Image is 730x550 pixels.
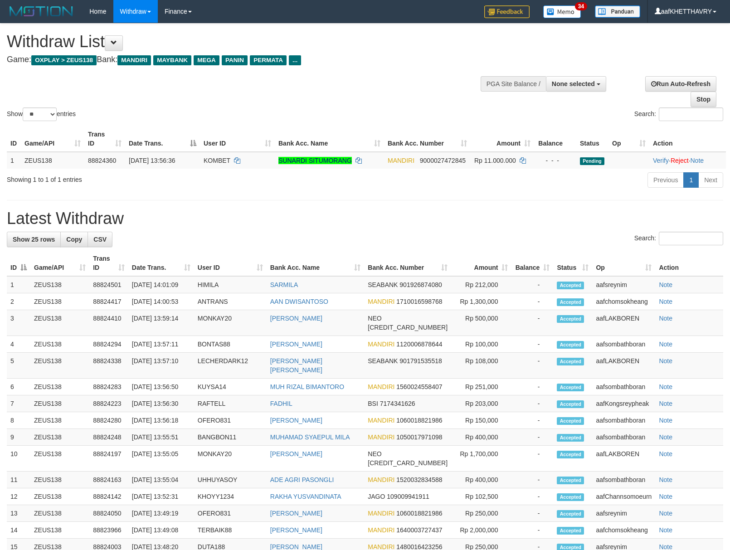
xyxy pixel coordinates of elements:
[270,298,328,305] a: AAN DWISANTOSO
[683,172,699,188] a: 1
[128,395,194,412] td: [DATE] 13:56:30
[659,476,672,483] a: Note
[451,488,511,505] td: Rp 102,500
[511,336,553,353] td: -
[649,126,726,152] th: Action
[659,510,672,517] a: Note
[368,450,381,458] span: NEO
[534,126,576,152] th: Balance
[511,250,553,276] th: Balance: activate to sort column ascending
[557,315,584,323] span: Accepted
[30,446,89,472] td: ZEUS138
[270,383,344,390] a: MUH RIZAL BIMANTORO
[511,412,553,429] td: -
[592,395,655,412] td: aafKongsreypheak
[592,472,655,488] td: aafsombathboran
[608,126,649,152] th: Op: activate to sort column ascending
[511,522,553,539] td: -
[7,55,477,64] h4: Game: Bank:
[270,281,298,288] a: SARMILA
[592,505,655,522] td: aafsreynim
[7,107,76,121] label: Show entries
[128,379,194,395] td: [DATE] 13:56:50
[451,353,511,379] td: Rp 108,000
[128,522,194,539] td: [DATE] 13:49:08
[557,384,584,391] span: Accepted
[7,488,30,505] td: 12
[129,157,175,164] span: [DATE] 13:56:36
[659,232,723,245] input: Search:
[21,126,84,152] th: Game/API: activate to sort column ascending
[7,171,297,184] div: Showing 1 to 1 of 1 entries
[396,383,442,390] span: Copy 1560024558407 to clipboard
[368,417,394,424] span: MANDIRI
[576,126,608,152] th: Status
[557,434,584,442] span: Accepted
[89,379,128,395] td: 88824283
[7,522,30,539] td: 14
[21,152,84,169] td: ZEUS138
[557,417,584,425] span: Accepted
[270,400,292,407] a: FADHIL
[270,341,322,348] a: [PERSON_NAME]
[128,472,194,488] td: [DATE] 13:55:04
[194,446,267,472] td: MONKAY20
[194,379,267,395] td: KUYSA14
[368,433,394,441] span: MANDIRI
[88,157,116,164] span: 88824360
[30,395,89,412] td: ZEUS138
[89,310,128,336] td: 88824410
[30,276,89,293] td: ZEUS138
[270,493,341,500] a: RAKHA YUSVANDINATA
[484,5,530,18] img: Feedback.jpg
[368,357,398,365] span: SEABANK
[546,76,606,92] button: None selected
[659,341,672,348] a: Note
[194,429,267,446] td: BANGBON11
[30,379,89,395] td: ZEUS138
[451,429,511,446] td: Rp 400,000
[592,488,655,505] td: aafChannsomoeurn
[89,488,128,505] td: 88824142
[451,505,511,522] td: Rp 250,000
[7,505,30,522] td: 13
[194,250,267,276] th: User ID: activate to sort column ascending
[380,400,415,407] span: Copy 7174341626 to clipboard
[368,281,398,288] span: SEABANK
[30,250,89,276] th: Game/API: activate to sort column ascending
[592,446,655,472] td: aafLAKBOREN
[368,493,385,500] span: JAGO
[451,522,511,539] td: Rp 2,000,000
[557,451,584,458] span: Accepted
[511,446,553,472] td: -
[368,476,394,483] span: MANDIRI
[451,336,511,353] td: Rp 100,000
[575,2,587,10] span: 34
[396,298,442,305] span: Copy 1710016598768 to clipboard
[30,505,89,522] td: ZEUS138
[250,55,287,65] span: PERMATA
[451,472,511,488] td: Rp 400,000
[30,310,89,336] td: ZEUS138
[7,152,21,169] td: 1
[396,433,442,441] span: Copy 1050017971098 to clipboard
[7,5,76,18] img: MOTION_logo.png
[384,126,471,152] th: Bank Acc. Number: activate to sort column ascending
[89,429,128,446] td: 88824248
[592,336,655,353] td: aafsombathboran
[128,488,194,505] td: [DATE] 13:52:31
[89,412,128,429] td: 88824280
[60,232,88,247] a: Copy
[194,276,267,293] td: HIMILA
[659,450,672,458] a: Note
[388,157,414,164] span: MANDIRI
[543,5,581,18] img: Button%20Memo.svg
[511,276,553,293] td: -
[387,493,429,500] span: Copy 109009941911 to clipboard
[117,55,151,65] span: MANDIRI
[511,293,553,310] td: -
[194,395,267,412] td: RAFTELL
[451,276,511,293] td: Rp 212,000
[364,250,451,276] th: Bank Acc. Number: activate to sort column ascending
[270,315,322,322] a: [PERSON_NAME]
